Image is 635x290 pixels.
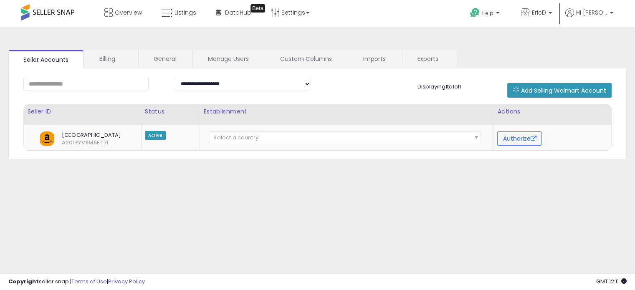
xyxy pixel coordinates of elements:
span: Select a country [213,134,258,141]
a: Imports [348,50,401,68]
span: Overview [115,8,142,17]
span: Listings [175,8,196,17]
button: Authorize [497,131,541,146]
span: Active [145,131,166,140]
a: Privacy Policy [108,277,145,285]
a: Terms of Use [71,277,107,285]
a: Custom Columns [265,50,347,68]
i: Get Help [470,8,480,18]
span: 2025-10-14 12:11 GMT [596,277,627,285]
span: EricD [532,8,546,17]
span: A201EYV9M6ET7L [56,139,68,146]
a: Manage Users [193,50,264,68]
span: Displaying 1 to 1 of 1 [417,83,461,91]
a: Help [463,1,508,27]
img: amazon.png [40,131,54,146]
a: Exports [402,50,456,68]
a: Seller Accounts [8,50,83,68]
strong: Copyright [8,277,39,285]
span: DataHub [225,8,251,17]
a: Billing [84,50,137,68]
div: Status [145,107,197,116]
a: Hi [PERSON_NAME] [565,8,613,27]
div: seller snap | | [8,278,145,286]
div: Establishment [203,107,490,116]
div: Tooltip anchor [250,4,265,13]
a: General [139,50,192,68]
span: Add Selling Walmart Account [521,86,606,95]
div: Seller ID [27,107,138,116]
span: Hi [PERSON_NAME] [576,8,607,17]
button: Add Selling Walmart Account [507,83,612,98]
span: [GEOGRAPHIC_DATA] [56,131,122,139]
div: Actions [497,107,608,116]
span: Help [482,10,493,17]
